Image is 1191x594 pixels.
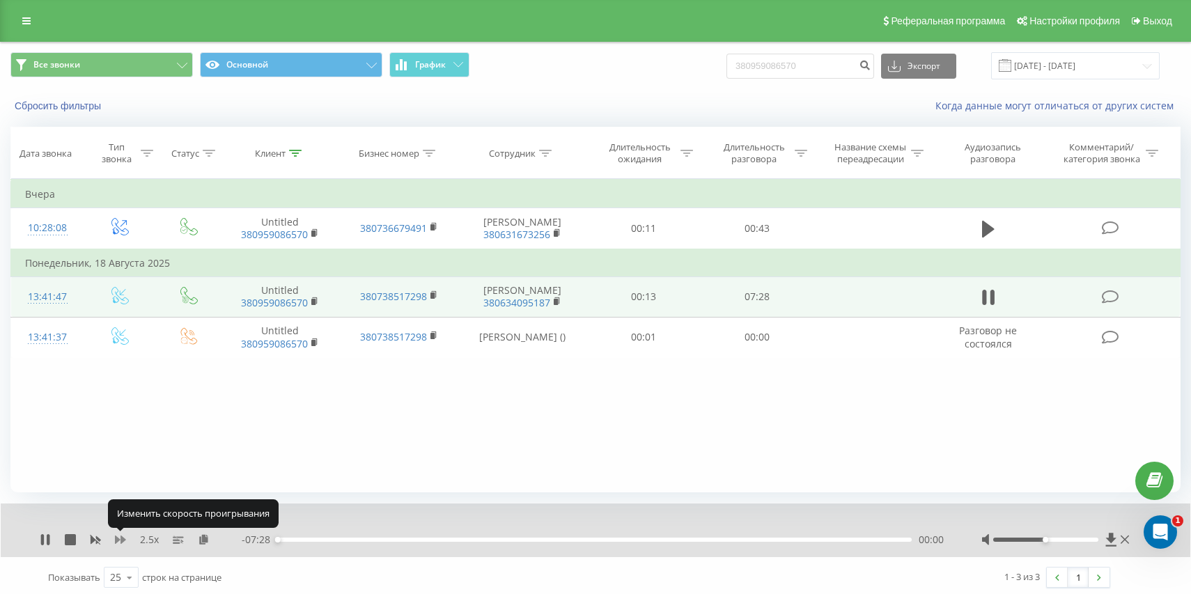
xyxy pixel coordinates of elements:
span: Показывать [48,571,100,584]
td: [PERSON_NAME] () [458,317,586,357]
a: 380738517298 [360,290,427,303]
span: Разговор не состоялся [959,324,1017,350]
div: Сотрудник [489,148,536,159]
a: 380738517298 [360,330,427,343]
td: Untitled [221,317,339,357]
a: 1 [1068,568,1089,587]
div: Длительность ожидания [602,141,677,165]
a: 380959086570 [241,296,308,309]
iframe: Intercom live chat [1144,515,1177,549]
td: [PERSON_NAME] [458,276,586,317]
a: Когда данные могут отличаться от других систем [935,99,1181,112]
td: Untitled [221,276,339,317]
td: 00:00 [701,317,815,357]
div: Название схемы переадресации [833,141,908,165]
a: 380736679491 [360,221,427,235]
span: Настройки профиля [1029,15,1120,26]
td: 00:43 [701,208,815,249]
a: 380631673256 [483,228,550,241]
td: 07:28 [701,276,815,317]
span: - 07:28 [242,533,277,547]
button: Экспорт [881,54,956,79]
span: 2.5 x [140,533,159,547]
span: График [415,60,446,70]
div: Тип звонка [96,141,137,165]
div: Статус [171,148,199,159]
div: 10:28:08 [25,214,70,242]
div: 13:41:47 [25,283,70,311]
a: 380959086570 [241,228,308,241]
div: 25 [110,570,121,584]
td: Понедельник, 18 Августа 2025 [11,249,1181,277]
button: Все звонки [10,52,193,77]
div: Accessibility label [275,537,281,542]
div: 1 - 3 из 3 [1004,570,1040,584]
div: Клиент [255,148,286,159]
input: Поиск по номеру [726,54,874,79]
div: Аудиозапись разговора [947,141,1038,165]
td: 00:13 [586,276,701,317]
div: Accessibility label [1043,537,1049,542]
div: Бизнес номер [359,148,419,159]
span: Выход [1143,15,1172,26]
span: 00:00 [919,533,944,547]
div: Комментарий/категория звонка [1061,141,1142,165]
span: строк на странице [142,571,221,584]
div: 13:41:37 [25,324,70,351]
button: График [389,52,469,77]
span: Все звонки [33,59,80,70]
span: Реферальная программа [891,15,1005,26]
td: Вчера [11,180,1181,208]
td: Untitled [221,208,339,249]
td: 00:01 [586,317,701,357]
div: Длительность разговора [717,141,791,165]
button: Основной [200,52,382,77]
span: 1 [1172,515,1183,526]
button: Сбросить фильтры [10,100,108,112]
td: [PERSON_NAME] [458,208,586,249]
div: Изменить скорость проигрывания [108,499,279,527]
td: 00:11 [586,208,701,249]
a: 380959086570 [241,337,308,350]
a: 380634095187 [483,296,550,309]
div: Дата звонка [20,148,72,159]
